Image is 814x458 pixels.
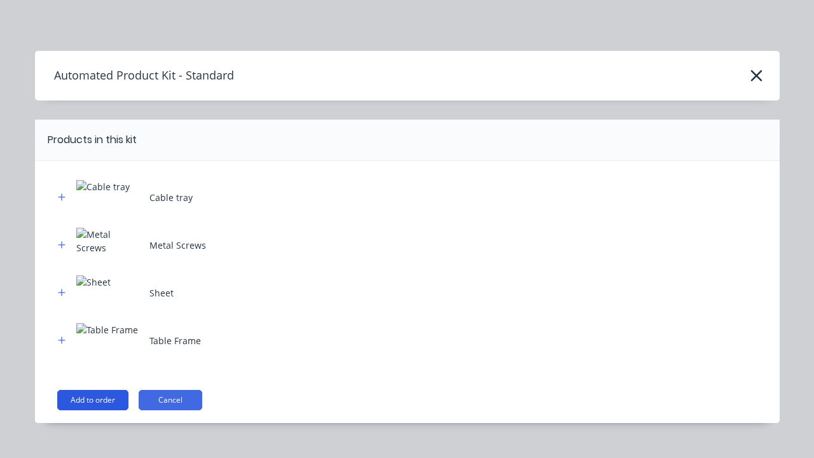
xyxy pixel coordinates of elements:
img: Sheet [76,275,140,310]
h4: Automated Product Kit - Standard [35,64,234,88]
div: Products in this kit [48,132,137,148]
div: Metal Screws [149,239,206,252]
button: Add to order [57,390,128,410]
button: Cancel [139,390,202,410]
div: Cable tray [149,191,193,204]
div: Table Frame [149,334,201,347]
img: Table Frame [76,323,140,358]
img: Cable tray [76,180,140,215]
div: Sheet [149,286,174,300]
img: Metal Screws [76,228,140,263]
